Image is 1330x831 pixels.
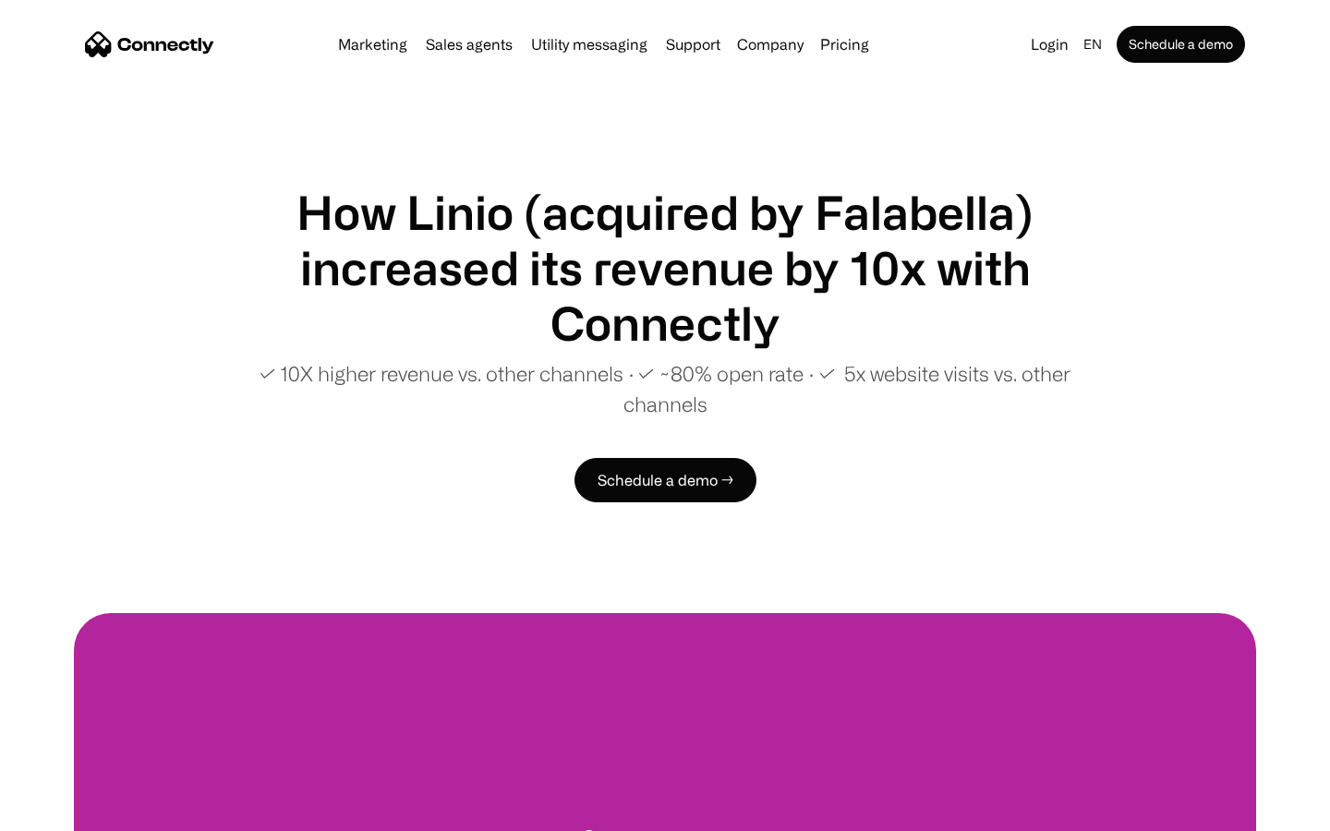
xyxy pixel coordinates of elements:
[222,358,1108,419] p: ✓ 10X higher revenue vs. other channels ∙ ✓ ~80% open rate ∙ ✓ 5x website visits vs. other channels
[1023,31,1076,57] a: Login
[1083,31,1102,57] div: en
[524,37,655,52] a: Utility messaging
[331,37,415,52] a: Marketing
[659,37,728,52] a: Support
[737,31,804,57] div: Company
[18,797,111,825] aside: Language selected: English
[222,185,1108,351] h1: How Linio (acquired by Falabella) increased its revenue by 10x with Connectly
[1117,26,1245,63] a: Schedule a demo
[418,37,520,52] a: Sales agents
[813,37,877,52] a: Pricing
[37,799,111,825] ul: Language list
[574,458,756,502] a: Schedule a demo →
